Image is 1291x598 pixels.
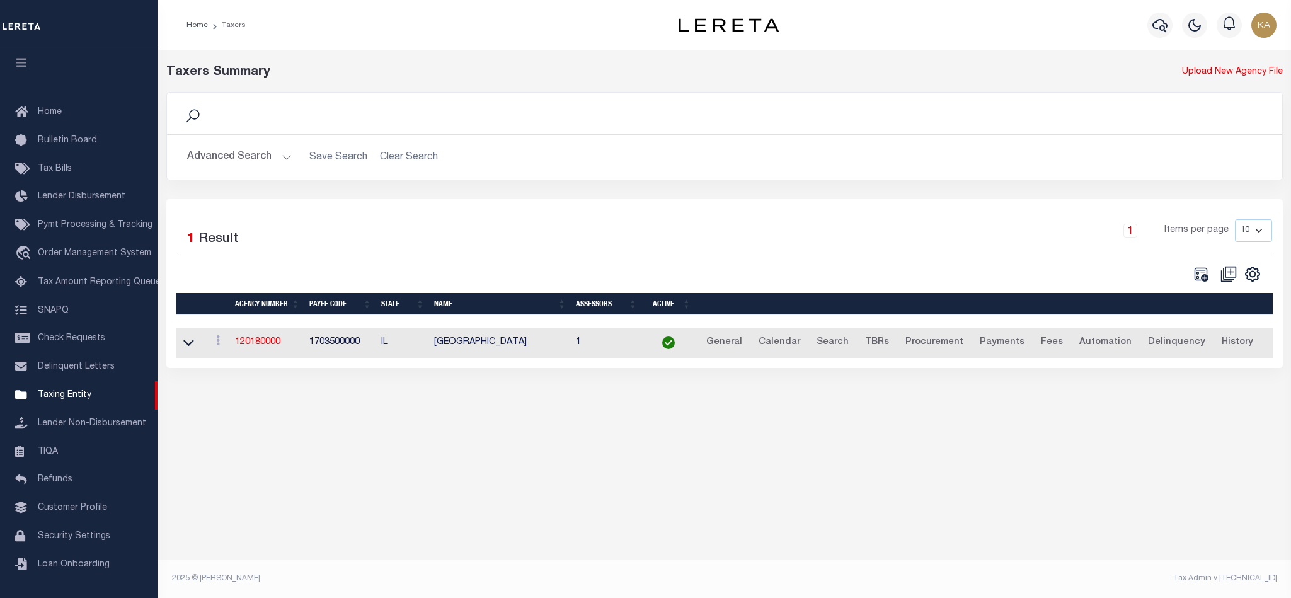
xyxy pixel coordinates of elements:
span: Customer Profile [38,503,107,512]
div: 2025 © [PERSON_NAME]. [163,573,725,584]
span: SNAPQ [38,306,69,314]
img: svg+xml;base64,PHN2ZyB4bWxucz0iaHR0cDovL3d3dy53My5vcmcvMjAwMC9zdmciIHBvaW50ZXItZXZlbnRzPSJub25lIi... [1251,13,1277,38]
td: [GEOGRAPHIC_DATA] [429,328,571,359]
span: Security Settings [38,532,110,541]
span: Check Requests [38,334,105,343]
span: Items per page [1164,224,1229,238]
th: Payee Code: activate to sort column ascending [304,293,376,315]
a: Home [186,21,208,29]
td: 1 [571,328,642,359]
span: Lender Disbursement [38,192,125,201]
label: Result [198,229,238,250]
a: Fees [1035,333,1069,353]
span: Home [38,108,62,117]
th: Assessors: activate to sort column ascending [571,293,642,315]
span: Refunds [38,475,72,484]
td: IL [376,328,429,359]
span: Taxing Entity [38,391,91,400]
button: Advanced Search [187,145,292,170]
a: History [1216,333,1259,353]
a: Delinquency [1142,333,1211,353]
th: Active: activate to sort column ascending [642,293,696,315]
span: Lender Non-Disbursement [38,419,146,428]
th: State: activate to sort column ascending [376,293,429,315]
span: TIQA [38,447,58,456]
span: Bulletin Board [38,136,97,145]
a: TBRs [859,333,895,353]
i: travel_explore [15,246,35,262]
a: 120180000 [235,338,280,347]
a: Automation [1074,333,1137,353]
div: Taxers Summary [166,63,999,82]
span: Pymt Processing & Tracking [38,221,152,229]
li: Taxers [208,20,246,31]
span: 1 [187,233,195,246]
a: Upload New Agency File [1182,66,1283,79]
span: Loan Onboarding [38,560,110,569]
span: Tax Bills [38,164,72,173]
th: Name: activate to sort column ascending [429,293,571,315]
th: Agency Number: activate to sort column ascending [230,293,304,315]
span: Order Management System [38,249,151,258]
a: 1 [1123,224,1137,238]
a: Search [811,333,854,353]
a: Procurement [900,333,969,353]
span: Tax Amount Reporting Queue [38,278,161,287]
a: Payments [974,333,1030,353]
span: Delinquent Letters [38,362,115,371]
div: Tax Admin v.[TECHNICAL_ID] [734,573,1277,584]
img: logo-dark.svg [679,18,779,32]
a: Calendar [753,333,806,353]
td: 1703500000 [304,328,376,359]
img: check-icon-green.svg [662,336,675,349]
a: General [701,333,748,353]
